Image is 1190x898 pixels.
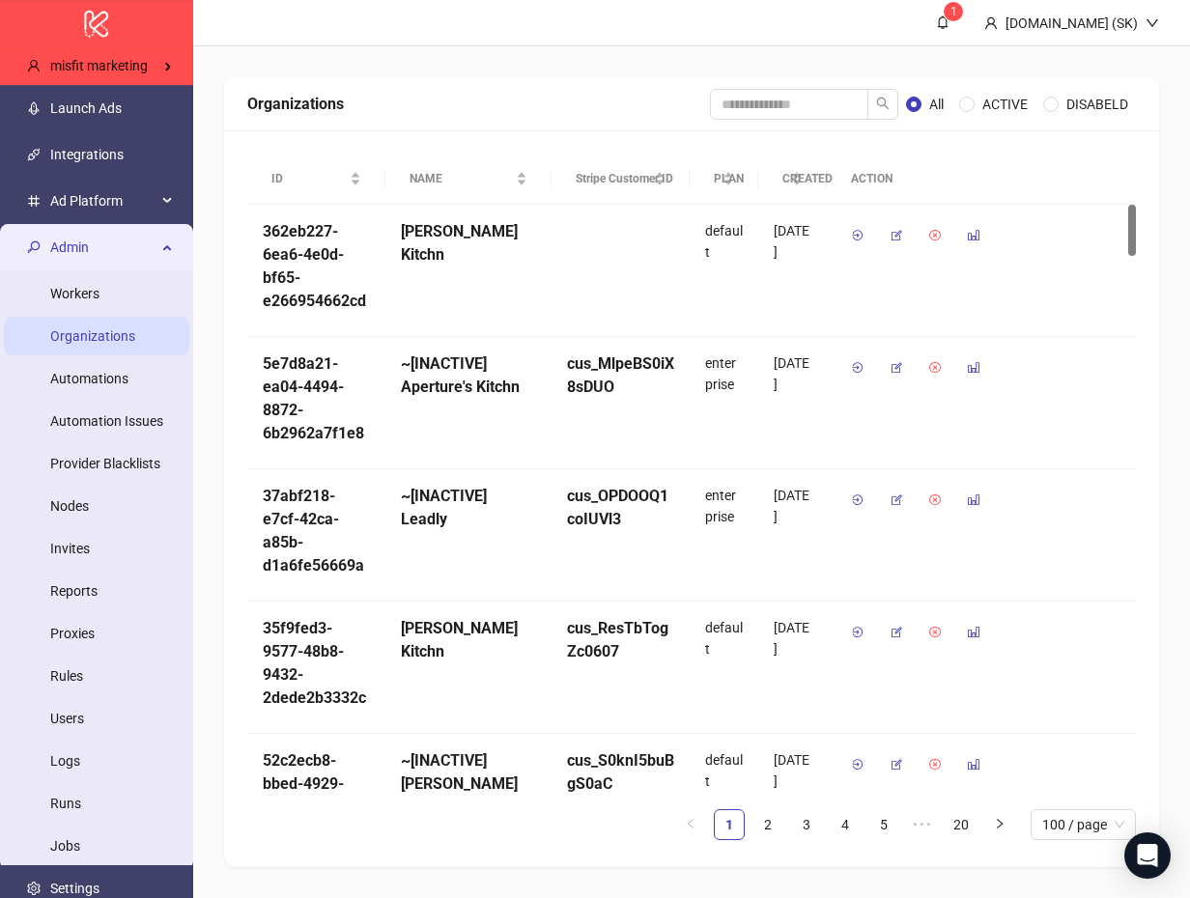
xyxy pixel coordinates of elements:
a: Settings [50,881,99,896]
a: Organizations [50,328,135,344]
span: All [921,94,951,115]
h5: cus_OPDOOQ1coIUVl3 [567,485,674,531]
div: enterprise [690,469,758,602]
span: key [27,240,41,254]
div: default [690,734,758,866]
a: 20 [947,810,976,839]
span: PLAN [714,170,719,188]
th: Stripe Customer ID [552,154,690,205]
h5: [PERSON_NAME] Kitchn [401,617,536,663]
h5: 52c2ecb8-bbed-4929-aab6-121331a0c9ea [263,749,370,842]
h5: cus_MlpeBS0iX8sDUO [567,352,674,399]
h5: ~[INACTIVE] [PERSON_NAME] Kitchn [401,749,536,819]
a: 2 [753,810,782,839]
span: 100 / page [1042,810,1124,839]
span: ••• [907,809,938,840]
a: Launch Ads [50,100,122,116]
h5: cus_S0knI5buBgS0aC [567,749,674,796]
div: enterprise [690,337,758,469]
th: CREATED [758,154,827,205]
a: Runs [50,796,81,811]
div: Page Size [1031,809,1136,840]
th: ACTION [827,154,1136,205]
button: left [675,809,706,840]
a: Provider Blacklists [50,456,160,471]
div: [DOMAIN_NAME] (SK) [998,13,1146,34]
span: user [984,16,998,30]
a: Automation Issues [50,413,163,429]
span: ACTIVE [975,94,1035,115]
div: Open Intercom Messenger [1124,832,1171,879]
div: default [690,205,758,337]
a: 5 [869,810,898,839]
a: Nodes [50,498,89,514]
span: DISABELD [1059,94,1136,115]
h5: ~[INACTIVE] Leadly [401,485,536,531]
div: [DATE] [774,352,811,395]
button: right [984,809,1015,840]
a: Reports [50,583,98,599]
li: 2 [752,809,783,840]
div: default [690,602,758,734]
div: [DATE] [774,749,811,792]
span: right [994,818,1006,829]
li: Next 5 Pages [907,809,938,840]
a: Jobs [50,838,80,854]
h5: 37abf218-e7cf-42ca-a85b-d1a6fe56669a [263,485,370,577]
h5: 35f9fed3-9577-48b8-9432-2dede2b3332c [263,617,370,710]
a: Invites [50,541,90,556]
div: [DATE] [774,485,811,527]
li: 20 [946,809,977,840]
span: left [685,818,696,829]
h5: ~[INACTIVE] Aperture's Kitchn [401,352,536,399]
a: 4 [831,810,860,839]
a: Rules [50,668,83,684]
div: [DATE] [774,617,811,659]
span: bell [936,15,949,29]
a: Integrations [50,147,124,162]
li: 3 [791,809,822,840]
a: Workers [50,286,99,301]
span: ID [271,170,346,188]
th: PLAN [690,154,758,205]
h5: [PERSON_NAME] Kitchn [401,220,536,267]
span: misfit marketing [50,58,148,73]
li: 1 [714,809,745,840]
span: search [876,97,890,110]
span: CREATED [782,170,787,188]
span: user [27,59,41,72]
a: Automations [50,371,128,386]
a: Users [50,711,84,726]
th: NAME [385,154,552,205]
a: 1 [715,810,744,839]
span: Stripe Customer ID [576,170,650,188]
span: Admin [50,228,156,267]
span: 1 [950,5,957,18]
span: down [1146,16,1159,30]
h5: 5e7d8a21-ea04-4494-8872-6b2962a7f1e8 [263,352,370,445]
div: Organizations [247,92,710,116]
h5: cus_ResTbTogZc0607 [567,617,674,663]
span: number [27,194,41,208]
li: 5 [868,809,899,840]
li: Next Page [984,809,1015,840]
div: [DATE] [774,220,811,263]
sup: 1 [944,2,963,21]
h5: 362eb227-6ea6-4e0d-bf65-e266954662cd [263,220,370,313]
a: Proxies [50,626,95,641]
a: Logs [50,753,80,769]
a: 3 [792,810,821,839]
li: 4 [830,809,861,840]
th: ID [247,154,385,205]
li: Previous Page [675,809,706,840]
span: NAME [410,170,512,188]
span: Ad Platform [50,182,156,220]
